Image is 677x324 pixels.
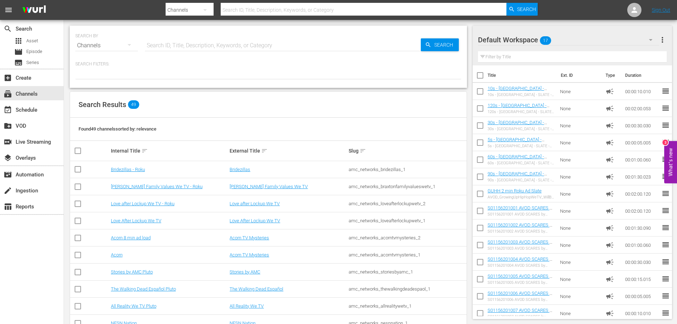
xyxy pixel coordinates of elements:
[557,100,603,117] td: None
[230,218,280,223] a: Love After Lockup We TV
[664,141,677,183] button: Open Feedback Widget
[230,286,283,292] a: The Walking Dead Español
[488,65,557,85] th: Title
[606,121,614,130] span: Ad
[488,212,555,217] div: S01156201001 AVOD SCARES by SHUDDER WillBeRightBack 120
[557,202,603,219] td: None
[517,3,536,16] span: Search
[4,106,12,114] span: Schedule
[488,280,555,285] div: S01156201005 AVOD SCARES by SHUDDER WillBeRightBack 15
[14,37,23,45] span: Asset
[230,184,308,189] a: [PERSON_NAME] Family Values We TV
[488,314,555,319] div: S01156201007 AVOD SCARES by SHUDDER WillBeRightBack 10
[230,303,264,309] a: All Reality We TV
[557,83,603,100] td: None
[488,188,542,193] a: GUHH 2 min Roku Ad Slate
[622,134,661,151] td: 00:00:05.005
[658,36,667,44] span: more_vert
[488,195,555,200] div: AVOD_GrowingUpHipHopWeTV_WillBeRightBack _2MinCountdown_RB24_S01398804001-Roku
[111,286,176,292] a: The Walking Dead Español Pluto
[230,167,250,172] a: Bridezillas
[661,104,670,112] span: reorder
[431,38,459,51] span: Search
[349,303,466,309] div: amc_networks_allrealitywetv_1
[557,117,603,134] td: None
[661,155,670,164] span: reorder
[488,205,554,216] a: S01156201001 AVOD SCARES by SHUDDER WillBeRightBack 120
[488,222,554,233] a: S01156201002 AVOD SCARES by SHUDDER WillBeRightBack 90
[230,147,346,155] div: External Title
[601,65,621,85] th: Type
[349,218,466,223] div: amc_networks_loveafterlockupwetv_1
[4,25,12,33] span: Search
[557,65,602,85] th: Ext. ID
[557,288,603,305] td: None
[488,86,547,96] a: 10s - [GEOGRAPHIC_DATA] - SLATE - 2021
[557,134,603,151] td: None
[17,2,51,18] img: ans4CAIJ8jUAAAAAAAAAAAAAAAAAAAAAAAAgQb4GAAAAAAAAAAAAAAAAAAAAAAAAJMjXAAAAAAAAAAAAAAAAAAAAAAAAgAT5G...
[4,202,12,211] span: Reports
[661,292,670,300] span: reorder
[606,224,614,232] span: Ad
[540,33,551,48] span: 17
[661,172,670,181] span: reorder
[606,190,614,198] span: Ad
[111,218,161,223] a: Love After Lockup We TV
[661,189,670,198] span: reorder
[557,305,603,322] td: None
[557,185,603,202] td: None
[14,58,23,67] span: Series
[488,229,555,234] div: S01156201002 AVOD SCARES by SHUDDER WillBeRightBack 90
[111,269,153,275] a: Stories by AMC Pluto
[4,138,12,146] span: Live Streaming
[622,202,661,219] td: 00:02:00.120
[557,271,603,288] td: None
[488,263,555,268] div: S01156201004 AVOD SCARES by SHUDDER WillBeRightBack 30
[75,36,138,55] div: Channels
[488,256,554,267] a: S01156201004 AVOD SCARES by SHUDDER WillBeRightBack 30
[111,252,123,257] a: Acorn
[488,120,547,131] a: 30s - [GEOGRAPHIC_DATA] - SLATE - 2021
[4,90,12,98] span: Channels
[360,148,366,154] span: sort
[111,167,145,172] a: Bridezillas - Roku
[230,269,260,275] a: Stories by AMC
[606,172,614,181] span: Ad
[622,219,661,237] td: 00:01:30.090
[261,148,268,154] span: sort
[488,103,549,113] a: 120s - [GEOGRAPHIC_DATA] - SLATE - 2021
[4,170,12,179] span: Automation
[488,161,555,165] div: 60s - [GEOGRAPHIC_DATA] - SLATE - 2021
[4,74,12,82] span: Create
[622,100,661,117] td: 00:02:00.053
[488,239,554,250] a: S01156201003 AVOD SCARES by SHUDDER WillBeRightBack 60
[557,151,603,168] td: None
[622,254,661,271] td: 00:00:30.030
[4,154,12,162] span: Overlays
[622,151,661,168] td: 00:01:00.060
[75,61,461,67] p: Search Filters:
[488,154,547,165] a: 60s - [GEOGRAPHIC_DATA] - SLATE - 2021
[606,258,614,266] span: Ad
[488,137,544,148] a: 5s - [GEOGRAPHIC_DATA] - SLATE - 2021
[488,127,555,131] div: 30s - [GEOGRAPHIC_DATA] - SLATE - 2021
[621,65,663,85] th: Duration
[661,121,670,129] span: reorder
[606,155,614,164] span: Ad
[230,252,269,257] a: Acorn TV Mysteries
[622,117,661,134] td: 00:00:30.030
[478,30,659,50] div: Default Workspace
[141,148,148,154] span: sort
[79,126,156,132] span: Found 49 channels sorted by: relevance
[622,288,661,305] td: 00:00:05.005
[349,252,466,257] div: amc_networks_acorntvmysteries_1
[230,201,280,206] a: Love after Lockup We TV
[557,254,603,271] td: None
[622,185,661,202] td: 00:02:00.120
[26,59,39,66] span: Series
[488,246,555,251] div: S01156201003 AVOD SCARES by SHUDDER WillBeRightBack 60
[128,100,139,109] span: 49
[488,178,555,182] div: 90s - [GEOGRAPHIC_DATA] - SLATE - 2021
[606,275,614,283] span: Ad
[606,207,614,215] span: Ad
